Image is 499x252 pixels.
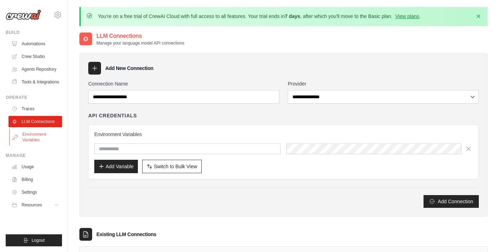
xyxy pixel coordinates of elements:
img: Logo [6,10,41,20]
strong: 7 days [285,13,300,19]
div: Manage [6,153,62,158]
label: Connection Name [88,80,279,87]
a: Usage [9,161,62,172]
a: Traces [9,103,62,115]
button: Resources [9,199,62,211]
h3: Existing LLM Connections [96,231,156,238]
p: Manage your language model API connections [96,40,184,46]
h3: Add New Connection [105,65,153,72]
p: You're on a free trial of CrewAI Cloud with full access to all features. Your trial ends in , aft... [98,13,421,20]
label: Provider [288,80,479,87]
a: Tools & Integrations [9,76,62,88]
span: Resources [22,202,42,208]
h2: LLM Connections [96,32,184,40]
button: Switch to Bulk View [142,160,202,173]
a: Agents Repository [9,64,62,75]
div: Build [6,30,62,35]
a: Settings [9,187,62,198]
a: View plans [395,13,419,19]
a: Billing [9,174,62,185]
button: Add Connection [424,195,479,208]
div: Operate [6,95,62,100]
button: Logout [6,234,62,246]
span: Logout [32,238,45,243]
a: LLM Connections [9,116,62,127]
h3: Environment Variables [94,131,473,138]
h4: API Credentials [88,112,137,119]
span: Switch to Bulk View [154,163,197,170]
button: Add Variable [94,160,138,173]
a: Automations [9,38,62,49]
a: Crew Studio [9,51,62,62]
a: Environment Variables [9,129,63,146]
